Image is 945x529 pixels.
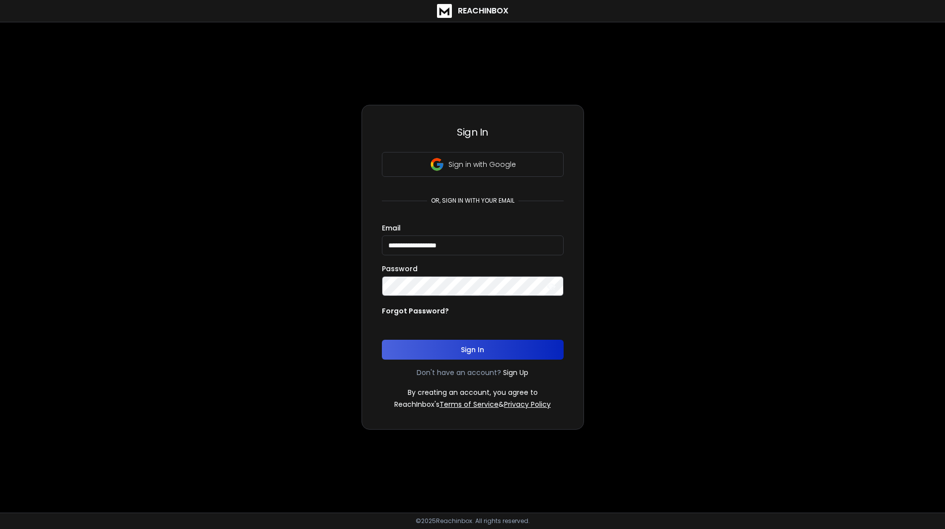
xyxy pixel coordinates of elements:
[382,225,401,231] label: Email
[437,4,452,18] img: logo
[427,197,518,205] p: or, sign in with your email
[394,399,551,409] p: ReachInbox's &
[416,517,530,525] p: © 2025 Reachinbox. All rights reserved.
[382,306,449,316] p: Forgot Password?
[382,125,564,139] h3: Sign In
[504,399,551,409] a: Privacy Policy
[408,387,538,397] p: By creating an account, you agree to
[382,152,564,177] button: Sign in with Google
[382,265,418,272] label: Password
[503,368,528,378] a: Sign Up
[382,340,564,360] button: Sign In
[448,159,516,169] p: Sign in with Google
[458,5,509,17] h1: ReachInbox
[439,399,499,409] a: Terms of Service
[417,368,501,378] p: Don't have an account?
[437,4,509,18] a: ReachInbox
